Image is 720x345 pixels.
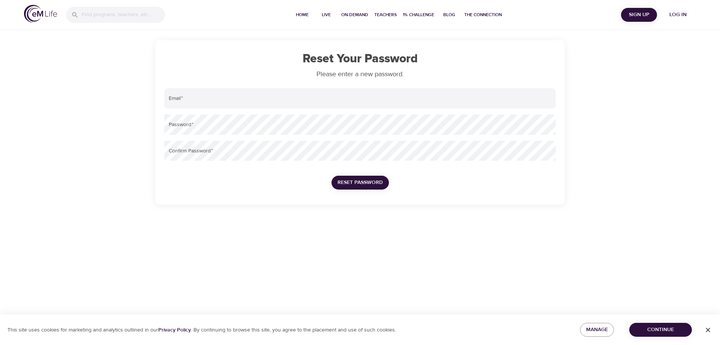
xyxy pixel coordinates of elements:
[374,11,397,19] span: Teachers
[629,323,692,337] button: Continue
[660,8,696,22] button: Log in
[164,69,556,79] p: Please enter a new password.
[164,52,556,66] h1: Reset Your Password
[341,11,368,19] span: On-Demand
[580,323,614,337] button: Manage
[464,11,502,19] span: The Connection
[635,325,686,334] span: Continue
[663,10,693,20] span: Log in
[82,7,165,23] input: Find programs, teachers, etc...
[624,10,654,20] span: Sign Up
[24,5,57,23] img: logo
[337,178,383,187] span: Reset Password
[331,176,389,190] button: Reset Password
[317,11,335,19] span: Live
[621,8,657,22] button: Sign Up
[586,325,608,334] span: Manage
[403,11,434,19] span: 1% Challenge
[440,11,458,19] span: Blog
[158,327,191,333] a: Privacy Policy
[293,11,311,19] span: Home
